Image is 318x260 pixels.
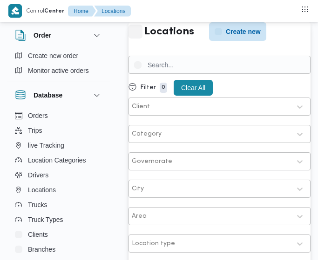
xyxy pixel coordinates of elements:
[11,108,106,123] button: Orders
[11,48,106,63] button: Create new order
[28,140,64,151] span: live Tracking
[28,169,48,181] span: Drivers
[11,168,106,182] button: Drivers
[28,155,86,166] span: Location Categories
[11,197,106,212] button: Trucks
[144,24,194,40] h2: Locations
[44,8,64,14] b: Center
[132,158,172,165] div: Governorate
[11,227,106,242] button: Clients
[28,125,42,136] span: Trips
[28,199,47,210] span: Trucks
[226,26,261,37] span: Create new
[7,48,110,82] div: Order
[209,22,266,41] button: Create new
[129,56,311,74] input: Search...
[140,84,156,91] p: Filter
[28,229,48,240] span: Clients
[34,30,51,41] h3: Order
[174,80,213,96] button: Clear All
[28,244,55,255] span: Branches
[15,30,102,41] button: Order
[132,103,150,110] div: Client
[132,130,162,138] div: Category
[132,185,144,193] div: City
[34,90,62,101] h3: Database
[160,83,167,93] p: 0
[28,110,48,121] span: Orders
[11,182,106,197] button: Locations
[11,242,106,257] button: Branches
[132,240,175,247] div: Location type
[8,4,22,18] img: X8yXhbKr1z7QwAAAABJRU5ErkJggg==
[11,63,106,78] button: Monitor active orders
[28,65,89,76] span: Monitor active orders
[68,6,96,17] button: Home
[28,50,78,61] span: Create new order
[28,214,63,225] span: Truck Types
[11,212,106,227] button: Truck Types
[11,153,106,168] button: Location Categories
[15,90,102,101] button: Database
[11,123,106,138] button: Trips
[94,6,131,17] button: Locations
[28,184,56,195] span: Locations
[132,213,147,220] div: Area
[11,138,106,153] button: live Tracking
